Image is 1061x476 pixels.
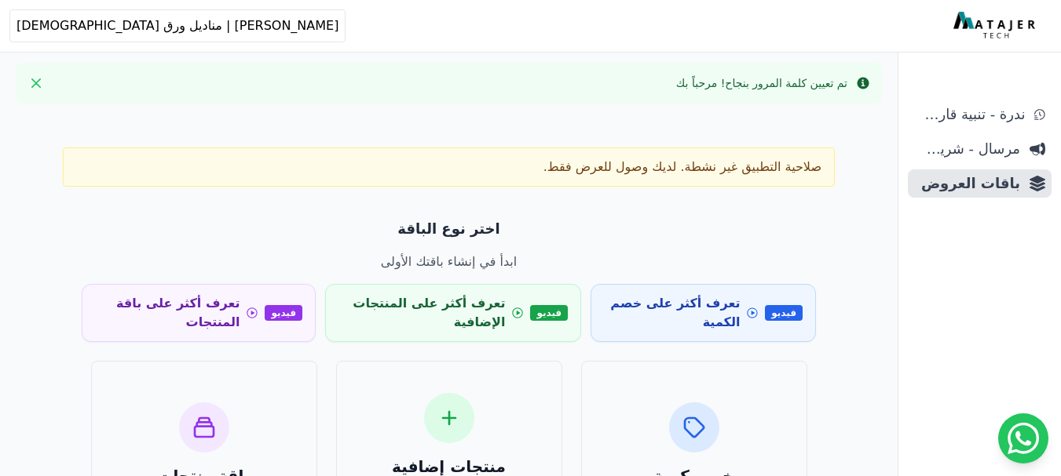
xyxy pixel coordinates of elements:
[604,294,740,332] span: تعرف أكثر على خصم الكمية
[914,138,1020,160] span: مرسال - شريط دعاية
[16,16,338,35] span: [PERSON_NAME] | مناديل ورق [DEMOGRAPHIC_DATA]
[82,218,816,240] p: اختر نوع الباقة
[953,12,1039,40] img: MatajerTech Logo
[265,305,302,321] span: فيديو
[914,173,1020,194] span: باقات العروض
[591,284,816,342] a: فيديو تعرف أكثر على خصم الكمية
[82,253,816,271] p: ابدأ في إنشاء باقتك الأولى
[325,284,581,342] a: فيديو تعرف أكثر على المنتجات الإضافية
[530,305,568,321] span: فيديو
[765,305,803,321] span: فيديو
[9,9,346,42] button: [PERSON_NAME] | مناديل ورق [DEMOGRAPHIC_DATA]
[95,294,240,332] span: تعرف أكثر على باقة المنتجات
[82,284,316,342] a: فيديو تعرف أكثر على باقة المنتجات
[24,71,49,96] button: Close
[914,104,1025,125] span: ندرة - تنبية قارب علي النفاذ
[63,147,835,187] div: صلاحية التطبيق غير نشطة. لديك وصول للعرض فقط.
[338,294,505,332] span: تعرف أكثر على المنتجات الإضافية
[676,75,847,91] div: تم تعيين كلمة المرور بنجاح! مرحباً بك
